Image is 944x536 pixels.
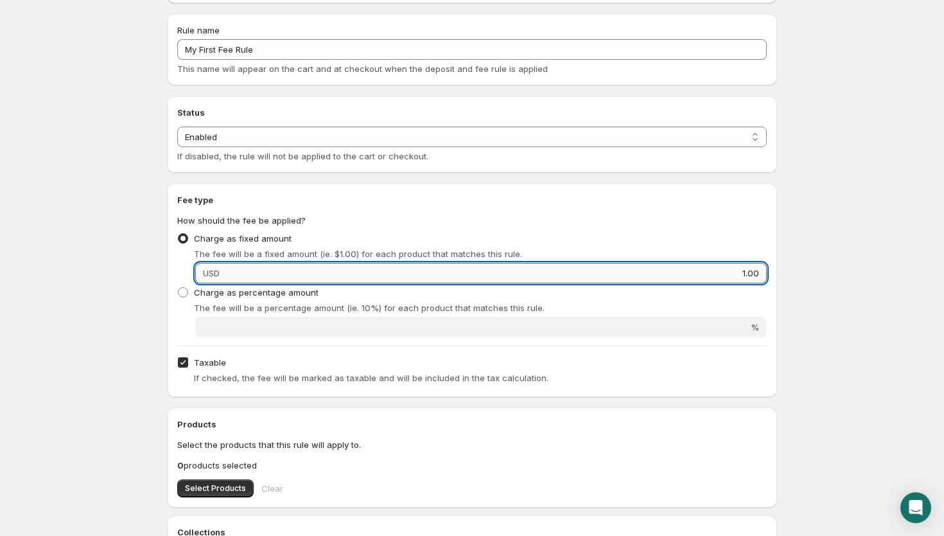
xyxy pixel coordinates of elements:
span: USD [203,268,220,278]
h2: Products [177,418,767,431]
span: % [751,322,759,332]
span: The fee will be a fixed amount (ie. $1.00) for each product that matches this rule. [194,249,522,259]
p: products selected [177,459,767,472]
div: Open Intercom Messenger [900,492,931,523]
span: Rule name [177,25,220,35]
b: 0 [177,460,184,470]
span: If checked, the fee will be marked as taxable and will be included in the tax calculation. [194,373,548,383]
span: Charge as percentage amount [194,287,319,298]
span: Select Products [185,483,246,494]
h2: Fee type [177,193,767,206]
span: If disabled, the rule will not be applied to the cart or checkout. [177,151,428,161]
h2: Status [177,106,767,119]
span: This name will appear on the cart and at checkout when the deposit and fee rule is applied [177,64,548,74]
button: Select Products [177,479,254,497]
p: Select the products that this rule will apply to. [177,438,767,451]
span: Charge as fixed amount [194,233,292,244]
span: Taxable [194,357,226,368]
span: How should the fee be applied? [177,215,306,226]
p: The fee will be a percentage amount (ie. 10%) for each product that matches this rule. [194,301,767,314]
